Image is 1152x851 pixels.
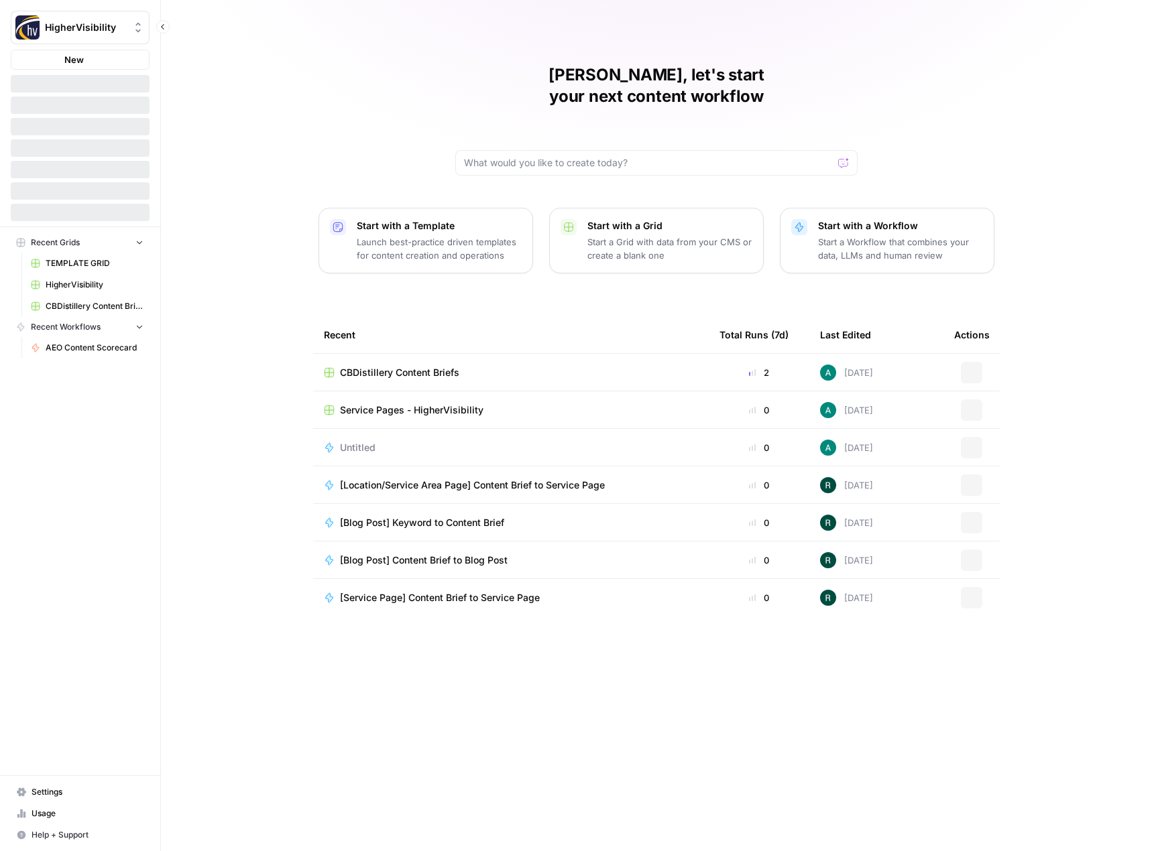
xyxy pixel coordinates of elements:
[820,515,873,531] div: [DATE]
[324,366,698,379] a: CBDistillery Content Briefs
[820,440,873,456] div: [DATE]
[340,553,508,567] span: [Blog Post] Content Brief to Blog Post
[820,316,871,353] div: Last Edited
[820,402,873,418] div: [DATE]
[46,300,143,312] span: CBDistillery Content Briefs
[954,316,990,353] div: Actions
[15,15,40,40] img: HigherVisibility Logo
[340,478,605,492] span: [Location/Service Area Page] Content Brief to Service Page
[719,316,789,353] div: Total Runs (7d)
[549,208,764,273] button: Start with a GridStart a Grid with data from your CMS or create a blank one
[32,786,143,798] span: Settings
[357,219,522,233] p: Start with a Template
[324,591,698,604] a: [Service Page] Content Brief to Service Page
[32,829,143,841] span: Help + Support
[357,235,522,262] p: Launch best-practice driven templates for content creation and operations
[820,365,873,381] div: [DATE]
[340,403,483,417] span: Service Pages - HigherVisibility
[820,552,873,568] div: [DATE]
[11,11,150,44] button: Workspace: HigherVisibility
[818,235,983,262] p: Start a Workflow that combines your data, LLMs and human review
[11,781,150,803] a: Settings
[464,156,833,170] input: What would you like to create today?
[780,208,994,273] button: Start with a WorkflowStart a Workflow that combines your data, LLMs and human review
[340,366,459,379] span: CBDistillery Content Briefs
[324,316,698,353] div: Recent
[820,365,836,381] img: 62jjqr7awqq1wg0kgnt25cb53p6h
[455,64,858,107] h1: [PERSON_NAME], let's start your next content workflow
[11,233,150,253] button: Recent Grids
[25,337,150,358] a: AEO Content Scorecard
[25,253,150,274] a: TEMPLATE GRID
[820,552,836,568] img: wzqv5aa18vwnn3kdzjmhxjainaca
[719,553,799,567] div: 0
[45,21,126,34] span: HigherVisibility
[340,516,504,529] span: [Blog Post] Keyword to Content Brief
[319,208,533,273] button: Start with a TemplateLaunch best-practice driven templates for content creation and operations
[64,53,84,66] span: New
[31,237,80,249] span: Recent Grids
[324,441,698,454] a: Untitled
[340,591,540,604] span: [Service Page] Content Brief to Service Page
[820,515,836,531] img: wzqv5aa18vwnn3kdzjmhxjainaca
[11,824,150,846] button: Help + Support
[46,257,143,269] span: TEMPLATE GRID
[324,403,698,417] a: Service Pages - HigherVisibility
[820,402,836,418] img: 62jjqr7awqq1wg0kgnt25cb53p6h
[11,317,150,337] button: Recent Workflows
[820,440,836,456] img: 62jjqr7awqq1wg0kgnt25cb53p6h
[820,477,836,493] img: wzqv5aa18vwnn3kdzjmhxjainaca
[324,516,698,529] a: [Blog Post] Keyword to Content Brief
[11,803,150,824] a: Usage
[719,441,799,454] div: 0
[46,342,143,354] span: AEO Content Scorecard
[818,219,983,233] p: Start with a Workflow
[25,274,150,296] a: HigherVisibility
[11,50,150,70] button: New
[719,403,799,417] div: 0
[25,296,150,317] a: CBDistillery Content Briefs
[324,478,698,492] a: [Location/Service Area Page] Content Brief to Service Page
[46,279,143,291] span: HigherVisibility
[820,590,873,606] div: [DATE]
[820,477,873,493] div: [DATE]
[31,321,101,333] span: Recent Workflows
[719,478,799,492] div: 0
[719,516,799,529] div: 0
[340,441,376,454] span: Untitled
[719,366,799,379] div: 2
[587,235,752,262] p: Start a Grid with data from your CMS or create a blank one
[32,807,143,820] span: Usage
[324,553,698,567] a: [Blog Post] Content Brief to Blog Post
[820,590,836,606] img: wzqv5aa18vwnn3kdzjmhxjainaca
[587,219,752,233] p: Start with a Grid
[719,591,799,604] div: 0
